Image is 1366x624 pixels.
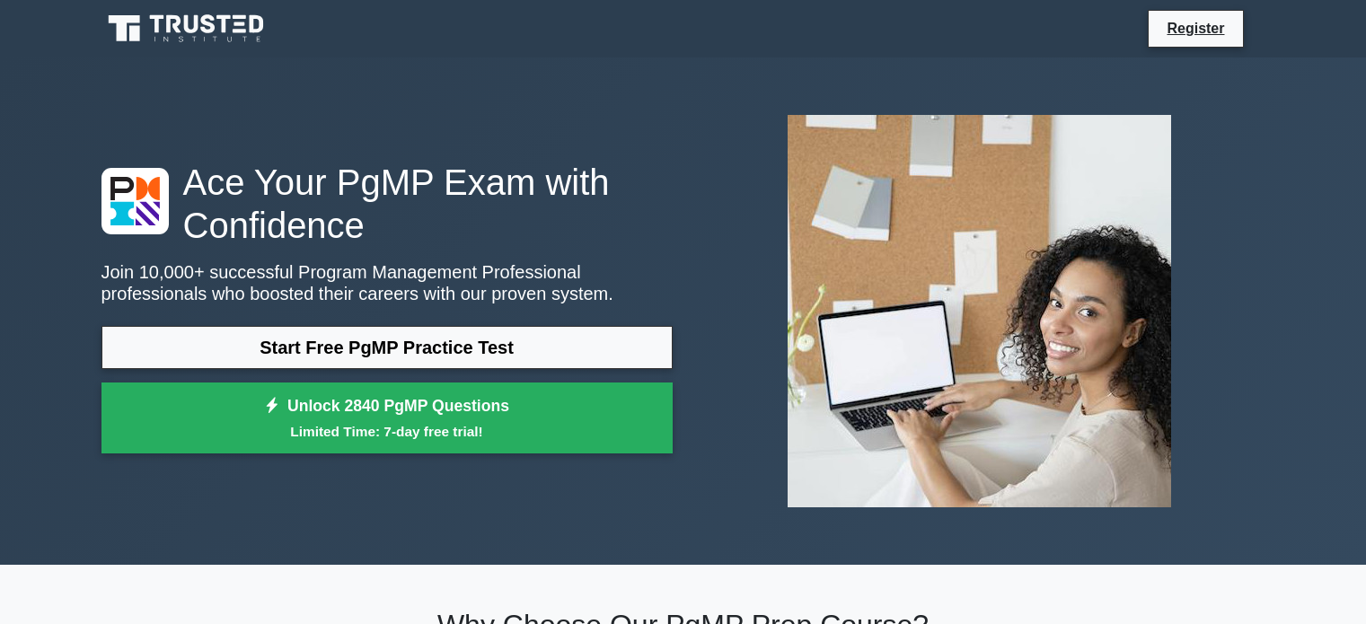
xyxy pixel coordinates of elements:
[101,261,673,304] p: Join 10,000+ successful Program Management Professional professionals who boosted their careers w...
[1156,17,1235,40] a: Register
[101,382,673,454] a: Unlock 2840 PgMP QuestionsLimited Time: 7-day free trial!
[101,161,673,247] h1: Ace Your PgMP Exam with Confidence
[124,421,650,442] small: Limited Time: 7-day free trial!
[101,326,673,369] a: Start Free PgMP Practice Test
